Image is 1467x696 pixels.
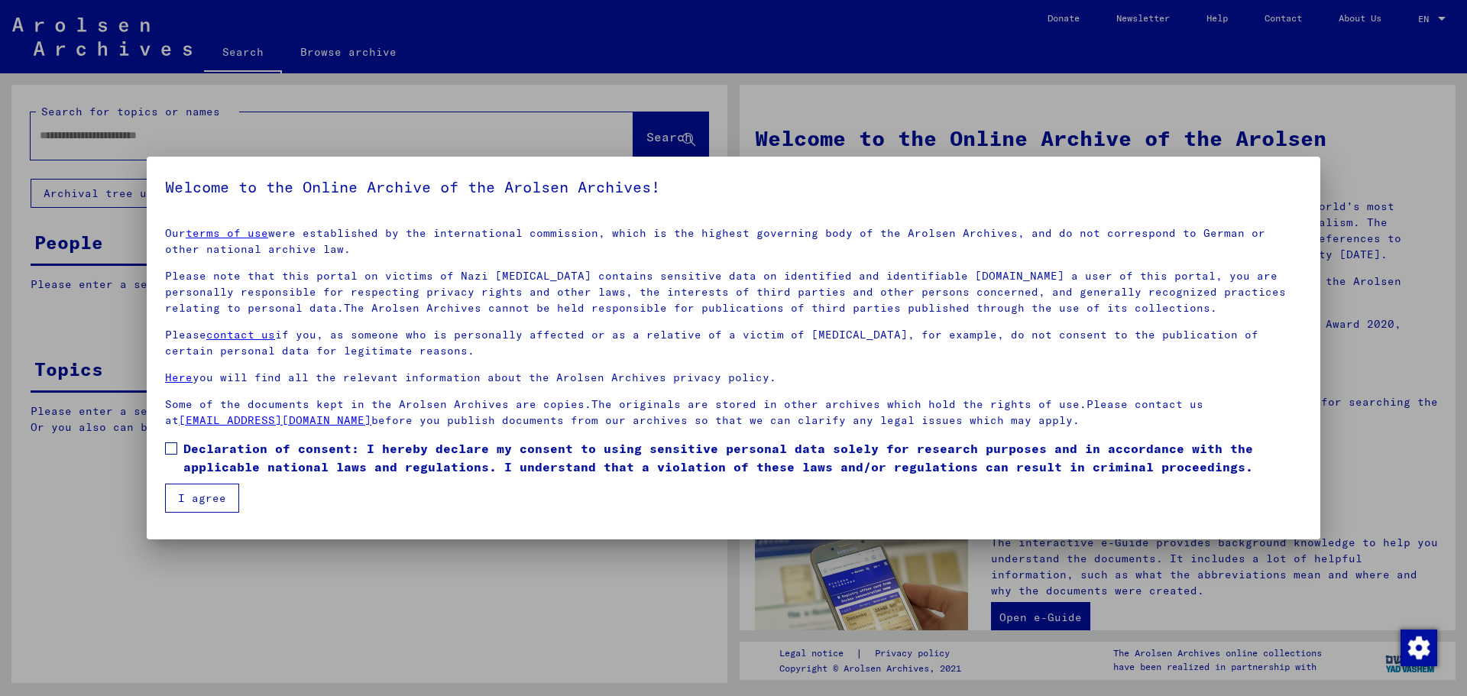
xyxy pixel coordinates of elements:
span: Declaration of consent: I hereby declare my consent to using sensitive personal data solely for r... [183,439,1302,476]
p: Please if you, as someone who is personally affected or as a relative of a victim of [MEDICAL_DAT... [165,327,1302,359]
div: Change consent [1400,629,1436,665]
button: I agree [165,484,239,513]
a: Here [165,371,193,384]
p: Please note that this portal on victims of Nazi [MEDICAL_DATA] contains sensitive data on identif... [165,268,1302,316]
p: you will find all the relevant information about the Arolsen Archives privacy policy. [165,370,1302,386]
p: Our were established by the international commission, which is the highest governing body of the ... [165,225,1302,257]
p: Some of the documents kept in the Arolsen Archives are copies.The originals are stored in other a... [165,397,1302,429]
h5: Welcome to the Online Archive of the Arolsen Archives! [165,175,1302,199]
a: terms of use [186,226,268,240]
a: contact us [206,328,275,342]
img: Change consent [1401,630,1437,666]
a: [EMAIL_ADDRESS][DOMAIN_NAME] [179,413,371,427]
